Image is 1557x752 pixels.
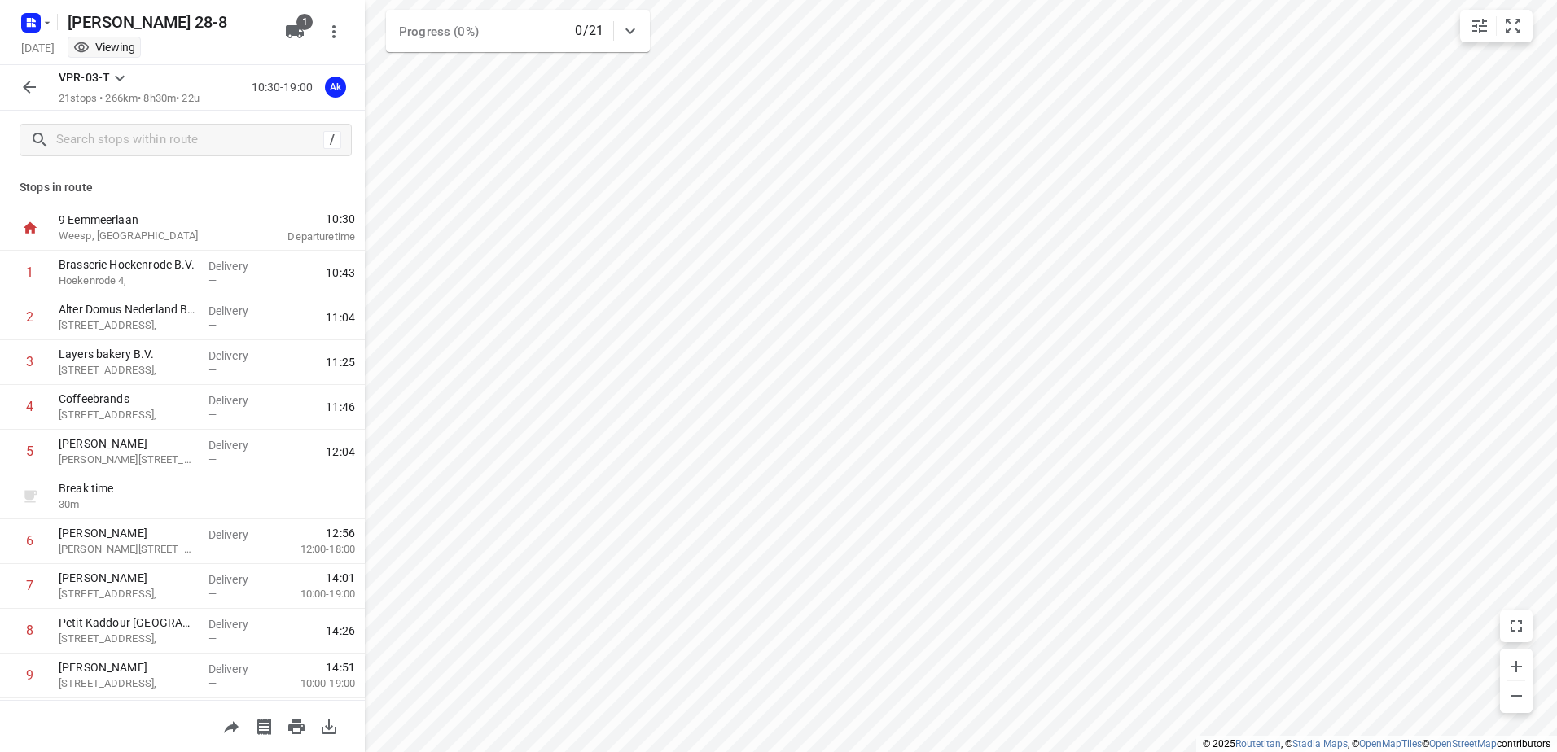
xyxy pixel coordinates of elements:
[1429,738,1497,750] a: OpenStreetMap
[208,409,217,421] span: —
[318,15,350,48] button: More
[280,718,313,733] span: Print route
[208,453,217,466] span: —
[1460,10,1533,42] div: small contained button group
[326,659,355,675] span: 14:51
[1203,738,1550,750] li: © 2025 , © , © © contributors
[59,586,195,602] p: [STREET_ADDRESS],
[319,79,352,94] span: Assigned to Anwar k.
[59,256,195,273] p: Brasserie Hoekenrode B.V.
[59,631,195,647] p: [STREET_ADDRESS],
[59,435,195,452] p: [PERSON_NAME]
[326,570,355,586] span: 14:01
[59,407,195,423] p: [STREET_ADDRESS],
[326,265,355,281] span: 10:43
[26,309,33,325] div: 2
[1292,738,1348,750] a: Stadia Maps
[208,274,217,286] span: —
[326,354,355,370] span: 11:25
[208,543,217,555] span: —
[59,273,195,289] p: Hoekenrode 4,
[326,399,355,415] span: 11:46
[575,21,603,41] p: 0/21
[59,525,195,541] p: [PERSON_NAME]
[208,258,269,274] p: Delivery
[59,346,195,362] p: Layers bakery B.V.
[59,212,228,228] p: 9 Eemmeerlaan
[26,623,33,638] div: 8
[59,452,195,468] p: Martini van Geffenstraat 29C,
[274,675,355,692] p: 10:00-19:00
[208,588,217,600] span: —
[59,480,195,496] p: Break time
[326,444,355,460] span: 12:04
[248,229,355,245] p: Departure time
[26,399,33,414] div: 4
[323,131,341,149] div: /
[208,616,269,632] p: Delivery
[56,128,323,153] input: Search stops within route
[59,659,195,675] p: [PERSON_NAME]
[59,228,228,244] p: Weesp, [GEOGRAPHIC_DATA]
[279,15,311,48] button: 1
[59,317,195,334] p: [STREET_ADDRESS],
[208,571,269,588] p: Delivery
[326,623,355,639] span: 14:26
[252,79,319,96] p: 10:30-19:00
[59,301,195,317] p: Alter Domus Nederland B.V.
[59,496,195,513] p: 30 m
[1235,738,1281,750] a: Routetitan
[59,391,195,407] p: Coffeebrands
[26,444,33,459] div: 5
[26,533,33,549] div: 6
[208,348,269,364] p: Delivery
[208,303,269,319] p: Delivery
[208,392,269,409] p: Delivery
[59,69,110,86] p: VPR-03-T
[386,10,650,52] div: Progress (0%)0/21
[326,309,355,326] span: 11:04
[59,570,195,586] p: [PERSON_NAME]
[208,661,269,677] p: Delivery
[26,265,33,280] div: 1
[59,614,195,631] p: Petit Kaddour [GEOGRAPHIC_DATA]
[274,586,355,602] p: 10:00-19:00
[399,24,479,39] span: Progress (0%)
[313,718,345,733] span: Download route
[274,541,355,557] p: 12:00-18:00
[208,527,269,543] p: Delivery
[248,718,280,733] span: Print shipping labels
[208,677,217,689] span: —
[1463,10,1496,42] button: Map settings
[59,91,200,107] p: 21 stops • 266km • 8h30m • 22u
[73,39,135,55] div: You are currently in view mode. To make any changes, go to edit project.
[59,362,195,378] p: [STREET_ADDRESS],
[208,632,217,645] span: —
[26,354,33,369] div: 3
[326,525,355,541] span: 12:56
[20,179,345,196] p: Stops in route
[1497,10,1529,42] button: Fit zoom
[208,364,217,376] span: —
[26,667,33,683] div: 9
[59,541,195,557] p: [PERSON_NAME][STREET_ADDRESS],
[1359,738,1422,750] a: OpenMapTiles
[215,718,248,733] span: Share route
[296,14,313,30] span: 1
[208,319,217,331] span: —
[26,578,33,593] div: 7
[59,675,195,692] p: [STREET_ADDRESS],
[248,211,355,227] span: 10:30
[208,437,269,453] p: Delivery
